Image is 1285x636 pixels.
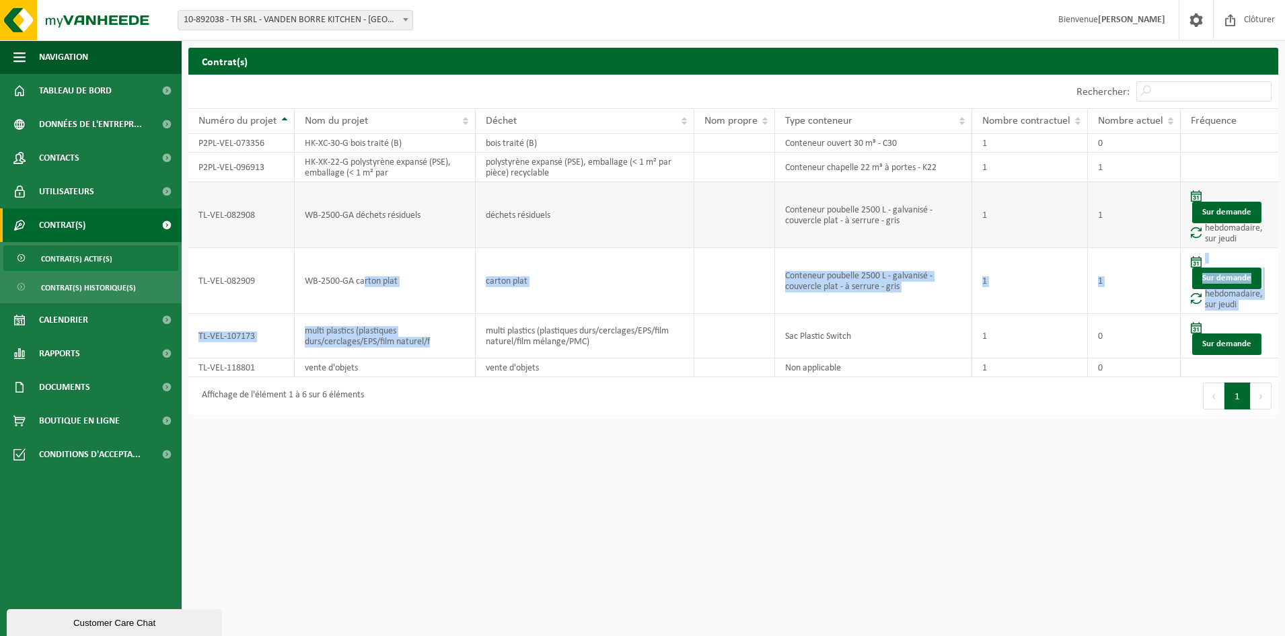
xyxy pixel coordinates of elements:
[1088,153,1181,182] td: 1
[39,438,141,471] span: Conditions d'accepta...
[39,370,90,404] span: Documents
[775,358,972,377] td: Non applicable
[1192,268,1261,289] a: Sur demande
[972,358,1088,377] td: 1
[1181,182,1278,248] td: hebdomadaire, sur jeudi
[972,314,1088,358] td: 1
[188,358,295,377] td: TL-VEL-118801
[178,11,412,30] span: 10-892038 - TH SRL - VANDEN BORRE KITCHEN - GERPINNES
[1181,248,1278,314] td: hebdomadaire, sur jeudi
[188,153,295,182] td: P2PL-VEL-096913
[704,116,758,126] span: Nom propre
[305,116,368,126] span: Nom du projet
[476,248,694,314] td: carton plat
[1098,116,1163,126] span: Nombre actuel
[775,134,972,153] td: Conteneur ouvert 30 m³ - C30
[775,182,972,248] td: Conteneur poubelle 2500 L - galvanisé - couvercle plat - à serrure - gris
[476,134,694,153] td: bois traité (B)
[1251,383,1272,409] button: Next
[1191,116,1237,126] span: Fréquence
[972,182,1088,248] td: 1
[39,141,79,175] span: Contacts
[476,182,694,248] td: déchets résiduels
[198,116,277,126] span: Numéro du projet
[188,134,295,153] td: P2PL-VEL-073356
[41,275,136,301] span: Contrat(s) historique(s)
[39,208,85,242] span: Contrat(s)
[295,134,476,153] td: HK-XC-30-G bois traité (B)
[1203,383,1224,409] button: Previous
[486,116,517,126] span: Déchet
[1098,15,1165,25] strong: [PERSON_NAME]
[785,116,852,126] span: Type conteneur
[41,246,112,272] span: Contrat(s) actif(s)
[1088,134,1181,153] td: 0
[3,274,178,300] a: Contrat(s) historique(s)
[39,108,142,141] span: Données de l'entrepr...
[1224,383,1251,409] button: 1
[1076,87,1130,97] label: Rechercher:
[775,153,972,182] td: Conteneur chapelle 22 m³ à portes - K22
[476,153,694,182] td: polystyrène expansé (PSE), emballage (< 1 m² par pièce) recyclable
[39,337,80,370] span: Rapports
[295,358,476,377] td: vente d'objets
[178,10,413,30] span: 10-892038 - TH SRL - VANDEN BORRE KITCHEN - GERPINNES
[982,116,1070,126] span: Nombre contractuel
[188,248,295,314] td: TL-VEL-082909
[295,248,476,314] td: WB-2500-GA carton plat
[295,314,476,358] td: multi plastics (plastiques durs/cerclages/EPS/film naturel/f
[295,182,476,248] td: WB-2500-GA déchets résiduels
[1088,314,1181,358] td: 0
[188,314,295,358] td: TL-VEL-107173
[972,248,1088,314] td: 1
[295,153,476,182] td: HK-XK-22-G polystyrène expansé (PSE), emballage (< 1 m² par
[3,245,178,271] a: Contrat(s) actif(s)
[195,384,364,408] div: Affichage de l'élément 1 à 6 sur 6 éléments
[1192,333,1261,355] a: Sur demande
[775,248,972,314] td: Conteneur poubelle 2500 L - galvanisé - couvercle plat - à serrure - gris
[188,182,295,248] td: TL-VEL-082908
[972,134,1088,153] td: 1
[1088,182,1181,248] td: 1
[775,314,972,358] td: Sac Plastic Switch
[476,314,694,358] td: multi plastics (plastiques durs/cerclages/EPS/film naturel/film mélange/PMC)
[7,606,225,636] iframe: chat widget
[1088,358,1181,377] td: 0
[1192,202,1261,223] a: Sur demande
[476,358,694,377] td: vente d'objets
[188,48,1278,74] h2: Contrat(s)
[39,74,112,108] span: Tableau de bord
[39,175,94,208] span: Utilisateurs
[39,303,88,337] span: Calendrier
[39,40,88,74] span: Navigation
[972,153,1088,182] td: 1
[39,404,120,438] span: Boutique en ligne
[1088,248,1181,314] td: 1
